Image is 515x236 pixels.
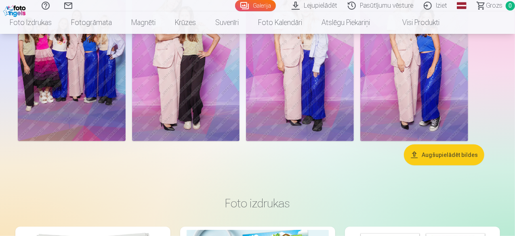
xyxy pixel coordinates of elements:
a: Visi produkti [380,11,449,34]
img: /fa1 [3,3,28,17]
a: Fotogrāmata [61,11,122,34]
a: Foto kalendāri [248,11,312,34]
span: 0 [506,1,515,10]
a: Suvenīri [206,11,248,34]
a: Atslēgu piekariņi [312,11,380,34]
button: Augšupielādēt bildes [404,144,484,165]
h3: Foto izdrukas [22,196,494,211]
a: Magnēti [122,11,165,34]
span: Grozs [486,1,502,10]
a: Krūzes [165,11,206,34]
